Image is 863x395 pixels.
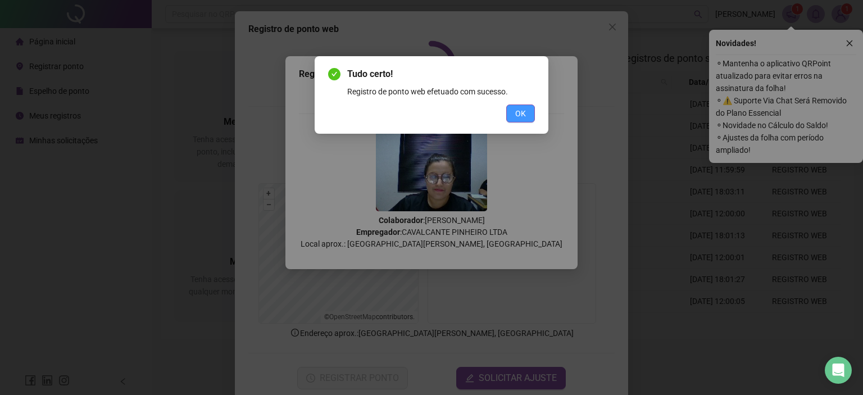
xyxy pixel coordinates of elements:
[328,68,340,80] span: check-circle
[506,105,535,122] button: OK
[825,357,852,384] div: Open Intercom Messenger
[347,67,535,81] span: Tudo certo!
[515,107,526,120] span: OK
[347,85,535,98] div: Registro de ponto web efetuado com sucesso.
